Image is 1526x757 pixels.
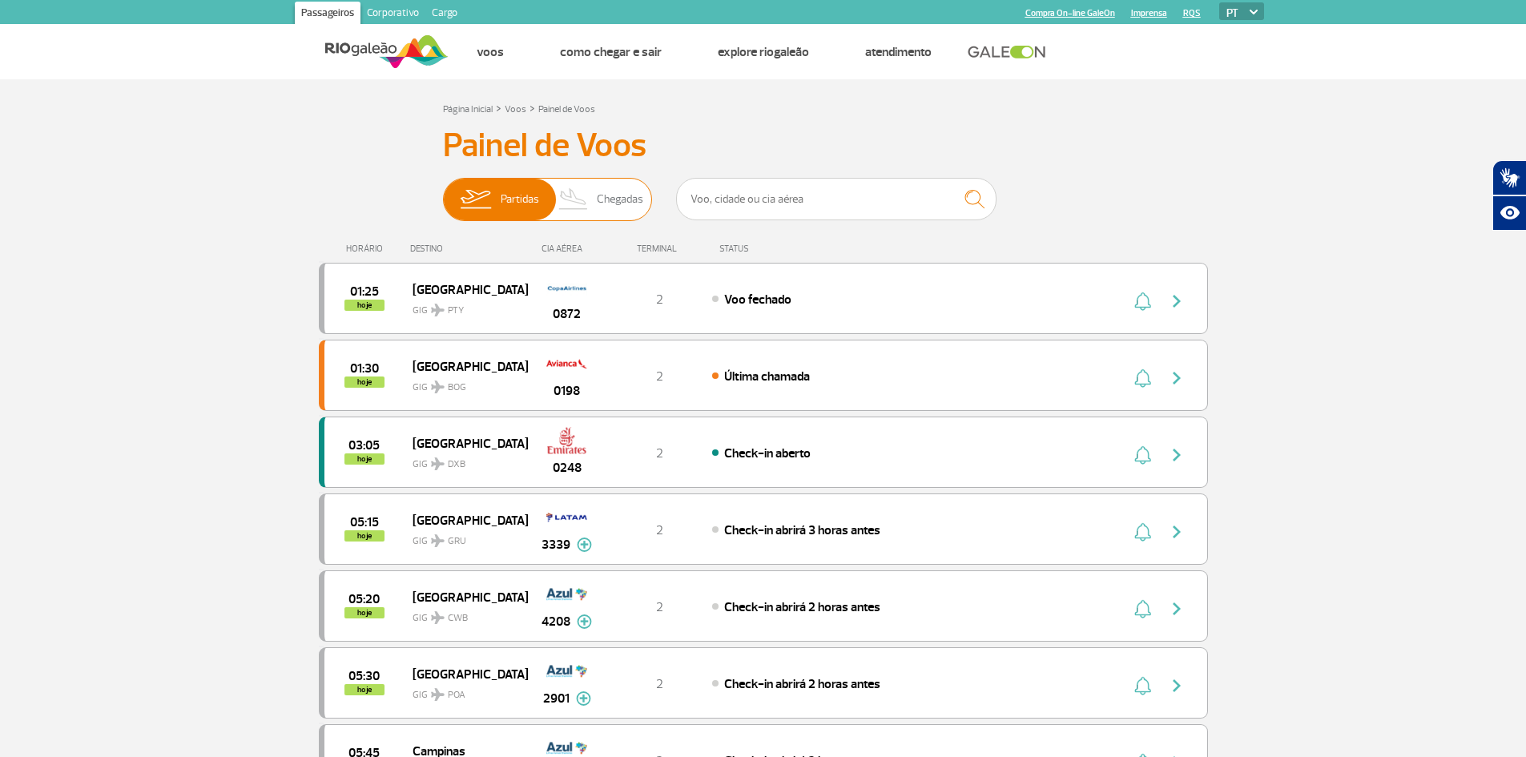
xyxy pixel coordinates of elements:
a: Voos [477,44,504,60]
img: seta-direita-painel-voo.svg [1167,292,1186,311]
span: 2025-09-30 01:25:00 [350,286,379,297]
img: destiny_airplane.svg [431,534,445,547]
span: Partidas [501,179,539,220]
a: Página Inicial [443,103,493,115]
div: Plugin de acessibilidade da Hand Talk. [1492,160,1526,231]
a: Corporativo [360,2,425,27]
span: hoje [344,376,385,388]
span: GIG [413,679,515,703]
img: seta-direita-painel-voo.svg [1167,676,1186,695]
button: Abrir recursos assistivos. [1492,195,1526,231]
span: hoje [344,453,385,465]
span: 2 [656,599,663,615]
div: HORÁRIO [324,244,411,254]
span: 2025-09-30 01:30:00 [350,363,379,374]
span: 4208 [542,612,570,631]
span: hoje [344,300,385,311]
img: sino-painel-voo.svg [1134,599,1151,618]
span: [GEOGRAPHIC_DATA] [413,279,515,300]
img: destiny_airplane.svg [431,304,445,316]
span: Check-in abrirá 3 horas antes [724,522,880,538]
span: Check-in aberto [724,445,811,461]
a: Explore RIOgaleão [718,44,809,60]
input: Voo, cidade ou cia aérea [676,178,997,220]
span: PTY [448,304,464,318]
img: mais-info-painel-voo.svg [577,614,592,629]
a: Cargo [425,2,464,27]
span: DXB [448,457,465,472]
img: mais-info-painel-voo.svg [576,691,591,706]
img: seta-direita-painel-voo.svg [1167,368,1186,388]
span: hoje [344,684,385,695]
a: > [496,99,501,117]
span: [GEOGRAPHIC_DATA] [413,586,515,607]
span: [GEOGRAPHIC_DATA] [413,509,515,530]
img: mais-info-painel-voo.svg [577,538,592,552]
span: Última chamada [724,368,810,385]
button: Abrir tradutor de língua de sinais. [1492,160,1526,195]
span: Voo fechado [724,292,791,308]
span: [GEOGRAPHIC_DATA] [413,433,515,453]
img: seta-direita-painel-voo.svg [1167,599,1186,618]
span: Chegadas [597,179,643,220]
span: 2901 [543,689,570,708]
span: [GEOGRAPHIC_DATA] [413,663,515,684]
img: sino-painel-voo.svg [1134,368,1151,388]
div: CIA AÉREA [527,244,607,254]
img: sino-painel-voo.svg [1134,676,1151,695]
a: Passageiros [295,2,360,27]
span: GRU [448,534,466,549]
div: TERMINAL [607,244,711,254]
span: 2025-09-30 05:30:00 [348,670,380,682]
span: GIG [413,449,515,472]
span: BOG [448,381,466,395]
a: Atendimento [865,44,932,60]
span: CWB [448,611,468,626]
a: Imprensa [1131,8,1167,18]
a: Voos [505,103,526,115]
h3: Painel de Voos [443,126,1084,166]
div: DESTINO [410,244,527,254]
span: 3339 [542,535,570,554]
a: Painel de Voos [538,103,595,115]
span: 2 [656,445,663,461]
img: sino-painel-voo.svg [1134,522,1151,542]
span: hoje [344,607,385,618]
span: GIG [413,602,515,626]
span: 2 [656,368,663,385]
span: 2 [656,676,663,692]
span: 2025-09-30 05:15:00 [350,517,379,528]
span: 0872 [553,304,581,324]
div: STATUS [711,244,842,254]
span: GIG [413,525,515,549]
img: sino-painel-voo.svg [1134,445,1151,465]
img: destiny_airplane.svg [431,611,445,624]
span: Check-in abrirá 2 horas antes [724,599,880,615]
img: slider-desembarque [550,179,598,220]
span: GIG [413,372,515,395]
img: slider-embarque [450,179,501,220]
span: 0248 [553,458,582,477]
span: POA [448,688,465,703]
span: 2 [656,522,663,538]
span: [GEOGRAPHIC_DATA] [413,356,515,376]
span: 2 [656,292,663,308]
img: destiny_airplane.svg [431,381,445,393]
span: 2025-09-30 03:05:00 [348,440,380,451]
img: destiny_airplane.svg [431,688,445,701]
a: > [529,99,535,117]
span: Check-in abrirá 2 horas antes [724,676,880,692]
img: sino-painel-voo.svg [1134,292,1151,311]
a: Como chegar e sair [560,44,662,60]
a: Compra On-line GaleOn [1025,8,1115,18]
a: RQS [1183,8,1201,18]
span: GIG [413,295,515,318]
img: seta-direita-painel-voo.svg [1167,445,1186,465]
span: 0198 [554,381,580,401]
span: 2025-09-30 05:20:00 [348,594,380,605]
img: seta-direita-painel-voo.svg [1167,522,1186,542]
img: destiny_airplane.svg [431,457,445,470]
span: hoje [344,530,385,542]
